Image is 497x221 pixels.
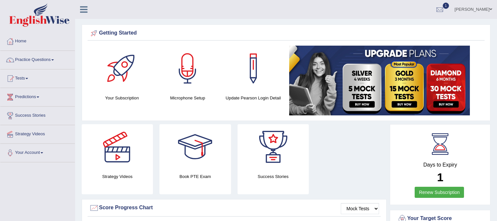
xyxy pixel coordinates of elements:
h4: Update Pearson Login Detail [224,95,283,101]
span: 1 [443,3,449,9]
a: Renew Subscription [415,187,464,198]
a: Strategy Videos [0,125,75,141]
a: Your Account [0,144,75,160]
h4: Strategy Videos [82,173,153,180]
h4: Book PTE Exam [159,173,231,180]
div: Getting Started [89,28,483,38]
h4: Your Subscription [92,95,152,101]
h4: Success Stories [238,173,309,180]
h4: Microphone Setup [158,95,217,101]
a: Predictions [0,88,75,104]
a: Practice Questions [0,51,75,67]
h4: Days to Expiry [397,162,483,168]
img: small5.jpg [289,46,470,115]
a: Home [0,32,75,49]
b: 1 [437,171,443,184]
a: Tests [0,69,75,86]
div: Score Progress Chart [89,203,379,213]
a: Success Stories [0,107,75,123]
